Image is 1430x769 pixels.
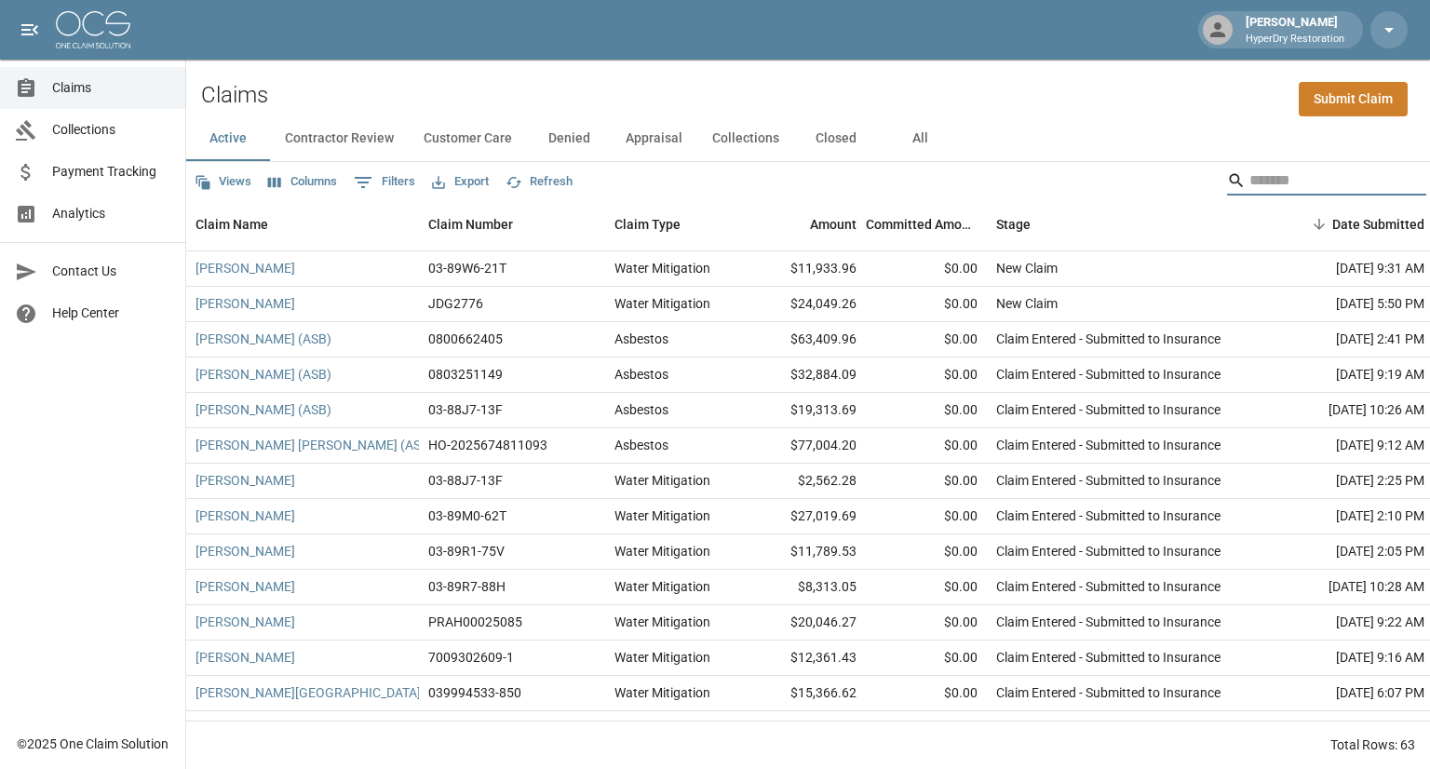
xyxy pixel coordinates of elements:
div: $32,884.09 [745,358,866,393]
div: $19,313.69 [745,393,866,428]
a: [PERSON_NAME] (ASB) [196,330,331,348]
div: Water Mitigation [614,719,710,737]
div: Stage [987,198,1266,250]
div: 03-88J7-13F [428,471,503,490]
a: [PERSON_NAME] [PERSON_NAME] (ASB) [196,436,434,454]
div: © 2025 One Claim Solution [17,735,169,753]
div: Water Mitigation [614,683,710,702]
div: 0803251149 [428,365,503,384]
div: 0800662405 [428,330,503,348]
div: Search [1227,166,1426,199]
div: Claim Name [186,198,419,250]
div: Water Mitigation [614,648,710,667]
div: Asbestos [614,365,668,384]
a: [PERSON_NAME] [196,542,295,560]
div: Committed Amount [866,198,987,250]
a: [PERSON_NAME] 2, [PERSON_NAME] [196,719,411,737]
div: $12,361.43 [745,641,866,676]
div: dynamic tabs [186,116,1430,161]
div: Claim Entered - Submitted to Insurance [996,365,1221,384]
img: ocs-logo-white-transparent.png [56,11,130,48]
div: $0.00 [866,711,987,747]
a: [PERSON_NAME] [196,259,295,277]
div: $0.00 [866,464,987,499]
div: Claim Entered - Submitted to Insurance [996,542,1221,560]
div: $27,019.69 [745,499,866,534]
div: $0.00 [866,570,987,605]
a: [PERSON_NAME] [196,577,295,596]
div: Committed Amount [866,198,978,250]
button: Contractor Review [270,116,409,161]
a: [PERSON_NAME] (ASB) [196,365,331,384]
div: Water Mitigation [614,259,710,277]
span: Claims [52,78,170,98]
div: Claim Entered - Submitted to Insurance [996,613,1221,631]
div: Date Submitted [1332,198,1424,250]
div: $20,046.27 [745,605,866,641]
button: Denied [527,116,611,161]
button: Show filters [349,168,420,197]
button: open drawer [11,11,48,48]
div: PRAH00025085 [428,613,522,631]
div: $0.00 [866,251,987,287]
div: Claim Entered - Submitted to Insurance [996,506,1221,525]
div: $0.00 [866,641,987,676]
div: New Claim [996,259,1058,277]
span: Collections [52,120,170,140]
a: [PERSON_NAME] [196,506,295,525]
div: Amount [810,198,857,250]
div: 03-89W6-21T [428,259,506,277]
button: Select columns [263,168,342,196]
div: 03-88J7-13F [428,400,503,419]
div: [PERSON_NAME] [1238,13,1352,47]
div: $15,366.62 [745,676,866,711]
div: $11,789.53 [745,534,866,570]
div: $5,019.00 [745,711,866,747]
a: [PERSON_NAME] [196,613,295,631]
div: $0.00 [866,499,987,534]
h2: Claims [201,82,268,109]
button: Views [190,168,256,196]
span: Contact Us [52,262,170,281]
div: Claim Entered - Submitted to Insurance [996,471,1221,490]
div: $0.00 [866,287,987,322]
div: Water Mitigation [614,506,710,525]
div: Claim Type [614,198,681,250]
div: Water Mitigation [614,542,710,560]
button: Refresh [501,168,577,196]
div: Claim Name [196,198,268,250]
div: Claim Entered - Submitted to Insurance [996,436,1221,454]
div: $0.00 [866,428,987,464]
span: Analytics [52,204,170,223]
button: Sort [1306,211,1332,237]
div: 0803998359 [428,719,503,737]
div: $63,409.96 [745,322,866,358]
div: Claim Entered - Submitted to Insurance [996,648,1221,667]
div: JDG2776 [428,294,483,313]
button: All [878,116,962,161]
div: $0.00 [866,358,987,393]
div: Asbestos [614,400,668,419]
div: $24,049.26 [745,287,866,322]
div: Claim Type [605,198,745,250]
div: Water Mitigation [614,577,710,596]
a: Submit Claim [1299,82,1408,116]
div: Water Mitigation [614,294,710,313]
button: Collections [697,116,794,161]
div: $0.00 [866,322,987,358]
div: $2,562.28 [745,464,866,499]
div: Water Mitigation [614,613,710,631]
div: $8,313.05 [745,570,866,605]
div: Asbestos [614,436,668,454]
div: 03-89R1-75V [428,542,505,560]
p: HyperDry Restoration [1246,32,1344,47]
div: 039994533-850 [428,683,521,702]
div: Total Rows: 63 [1330,735,1415,754]
div: HO-2025674811093 [428,436,547,454]
button: Active [186,116,270,161]
div: 7009302609-1 [428,648,514,667]
div: $77,004.20 [745,428,866,464]
div: $0.00 [866,534,987,570]
button: Export [427,168,493,196]
div: Asbestos [614,330,668,348]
